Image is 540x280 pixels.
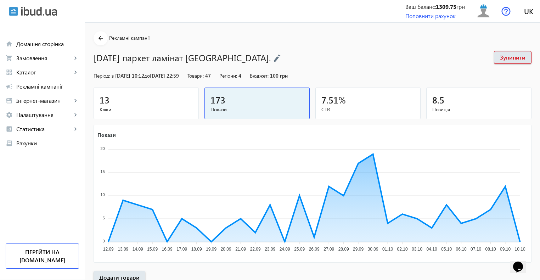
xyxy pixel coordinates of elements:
tspan: 0 [103,239,105,243]
span: Домашня сторінка [16,40,79,47]
span: до [144,72,150,79]
div: Ваш баланс: грн [405,3,465,11]
tspan: 22.09 [250,247,261,252]
tspan: 10 [100,192,105,197]
span: Каталог [16,69,72,76]
tspan: 20.09 [221,247,231,252]
tspan: 13.09 [118,247,128,252]
span: Рахунки [16,140,79,147]
tspan: 14.09 [133,247,143,252]
a: Перейти на [DOMAIN_NAME] [6,243,79,269]
img: ibud.svg [9,7,18,16]
tspan: 03.10 [412,247,422,252]
mat-icon: keyboard_arrow_right [72,55,79,62]
a: Поповнити рахунок [405,12,456,19]
span: 7.51 [321,94,338,106]
span: 8.5 [432,94,444,106]
span: 4 [238,72,241,79]
span: Бюджет: [250,72,269,79]
span: uk [524,7,533,16]
tspan: 23.09 [265,247,275,252]
span: 100 грн [270,72,288,79]
tspan: 10.10 [515,247,525,252]
b: 1309.75 [436,3,456,10]
h1: [DATE] паркет ламінат [GEOGRAPHIC_DATA]. [94,51,487,64]
mat-icon: shopping_cart [6,55,13,62]
span: Рекламні кампанії [109,34,150,41]
span: 47 [205,72,211,79]
mat-icon: analytics [6,125,13,133]
span: Позиція [432,106,525,113]
tspan: 01.10 [382,247,393,252]
tspan: 12.09 [103,247,114,252]
span: Зупинити [500,54,525,61]
tspan: 04.10 [427,247,437,252]
span: 13 [100,94,109,106]
tspan: 28.09 [338,247,349,252]
tspan: 21.09 [235,247,246,252]
mat-icon: grid_view [6,69,13,76]
span: % [338,94,346,106]
span: Кліки [100,106,193,113]
mat-icon: storefront [6,97,13,104]
tspan: 29.09 [353,247,364,252]
span: Регіони: [219,72,237,79]
button: Зупинити [494,51,531,64]
span: Статистика [16,125,72,133]
span: Рекламні кампанії [16,83,79,90]
span: Товари: [187,72,204,79]
tspan: 26.09 [309,247,320,252]
tspan: 16.09 [162,247,173,252]
tspan: 5 [103,215,105,220]
tspan: 09.10 [500,247,511,252]
span: Період: з [94,72,114,79]
tspan: 20 [100,146,105,151]
tspan: 05.10 [441,247,452,252]
img: user.svg [476,3,491,19]
tspan: 06.10 [456,247,467,252]
mat-icon: campaign [6,83,13,90]
span: Налаштування [16,111,72,118]
text: Покази [97,131,116,138]
span: Замовлення [16,55,72,62]
tspan: 18.09 [191,247,202,252]
mat-icon: keyboard_arrow_right [72,97,79,104]
span: Покази [210,106,304,113]
mat-icon: keyboard_arrow_right [72,111,79,118]
mat-icon: receipt_long [6,140,13,147]
tspan: 02.10 [397,247,408,252]
tspan: 07.10 [471,247,481,252]
span: Інтернет-магазин [16,97,72,104]
span: [DATE] 10:12 [DATE] 22:59 [115,72,179,79]
span: 173 [210,94,225,106]
iframe: chat widget [510,252,533,273]
img: help.svg [501,7,511,16]
tspan: 25.09 [294,247,305,252]
mat-icon: keyboard_arrow_right [72,69,79,76]
tspan: 30.09 [368,247,378,252]
tspan: 17.09 [176,247,187,252]
img: ibud_text.svg [21,7,57,16]
tspan: 27.09 [324,247,334,252]
tspan: 08.10 [485,247,496,252]
tspan: 15 [100,169,105,174]
mat-icon: arrow_back [96,34,105,43]
mat-icon: settings [6,111,13,118]
mat-icon: home [6,40,13,47]
mat-icon: keyboard_arrow_right [72,125,79,133]
tspan: 19.09 [206,247,216,252]
span: CTR [321,106,415,113]
tspan: 24.09 [280,247,290,252]
tspan: 15.09 [147,247,158,252]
